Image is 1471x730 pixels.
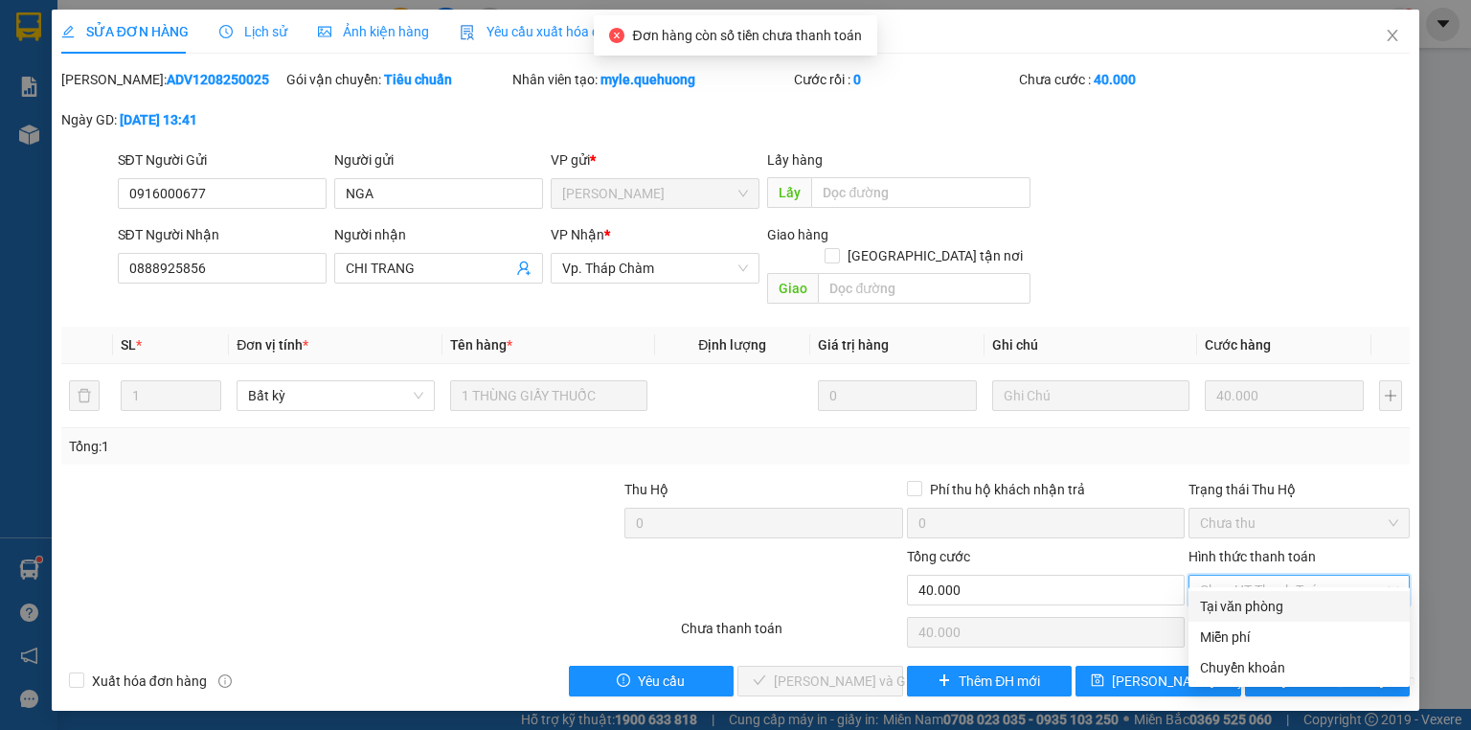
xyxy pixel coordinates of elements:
span: edit [61,25,75,38]
span: SỬA ĐƠN HÀNG [61,24,189,39]
b: Tiêu chuẩn [384,72,452,87]
span: info-circle [218,674,232,688]
span: Chọn HT Thanh Toán [1200,576,1398,605]
span: picture [318,25,331,38]
span: Chưa thu [1200,509,1398,537]
span: Giá trị hàng [818,337,889,353]
span: Yêu cầu [638,671,685,692]
span: Giao hàng [767,227,828,242]
span: SL [121,337,136,353]
div: VP gửi [551,149,759,171]
b: 0 [853,72,861,87]
div: Tổng: 1 [69,436,569,457]
input: VD: Bàn, Ghế [450,380,647,411]
span: Giao [767,273,818,304]
span: Phí thu hộ khách nhận trả [922,479,1093,500]
span: close-circle [609,28,624,43]
span: VP Nhận [551,227,604,242]
span: Yêu cầu xuất hóa đơn điện tử [460,24,662,39]
input: 0 [1205,380,1364,411]
span: user-add [516,261,532,276]
div: Chưa thanh toán [679,618,904,651]
th: Ghi chú [984,327,1197,364]
span: An Dương Vương [562,179,748,208]
span: Thêm ĐH mới [959,671,1040,692]
img: icon [460,25,475,40]
span: save [1091,673,1104,689]
span: Đơn vị tính [237,337,308,353]
div: Miễn phí [1200,627,1398,648]
button: exclamation-circleYêu cầu [569,666,735,696]
span: Đơn hàng còn số tiền chưa thanh toán [632,28,861,43]
span: Cước hàng [1205,337,1271,353]
button: printer[PERSON_NAME] và In [1245,666,1411,696]
div: Chuyển khoản [1200,657,1398,678]
button: plus [1379,380,1402,411]
span: Ảnh kiện hàng [318,24,429,39]
span: Lấy hàng [767,152,823,168]
b: [DATE] 13:41 [120,112,197,127]
span: Định lượng [698,337,766,353]
div: Gói vận chuyển: [286,69,508,90]
div: Chưa cước : [1019,69,1240,90]
b: myle.quehuong [600,72,695,87]
span: Lịch sử [219,24,287,39]
input: 0 [818,380,977,411]
span: exclamation-circle [617,673,630,689]
div: Nhân viên tạo: [512,69,790,90]
div: Ngày GD: [61,109,283,130]
span: close [1385,28,1400,43]
div: [PERSON_NAME]: [61,69,283,90]
b: 40.000 [1094,72,1136,87]
span: Xuất hóa đơn hàng [84,671,215,692]
span: Tổng cước [907,549,970,564]
span: Bất kỳ [248,381,422,410]
span: plus [938,673,951,689]
div: SĐT Người Gửi [118,149,327,171]
div: Cước rồi : [794,69,1015,90]
label: Hình thức thanh toán [1188,549,1316,564]
div: Người gửi [334,149,543,171]
input: Ghi Chú [992,380,1189,411]
button: plusThêm ĐH mới [907,666,1073,696]
span: clock-circle [219,25,233,38]
span: Tên hàng [450,337,512,353]
button: delete [69,380,100,411]
button: save[PERSON_NAME] thay đổi [1075,666,1241,696]
b: ADV1208250025 [167,72,269,87]
div: SĐT Người Nhận [118,224,327,245]
button: check[PERSON_NAME] và Giao hàng [737,666,903,696]
span: Lấy [767,177,811,208]
span: Vp. Tháp Chàm [562,254,748,283]
input: Dọc đường [818,273,1030,304]
div: Tại văn phòng [1200,596,1398,617]
input: Dọc đường [811,177,1030,208]
span: [PERSON_NAME] thay đổi [1112,671,1265,692]
div: Người nhận [334,224,543,245]
button: Close [1366,10,1419,63]
span: [GEOGRAPHIC_DATA] tận nơi [840,245,1030,266]
div: Trạng thái Thu Hộ [1188,479,1410,500]
span: Thu Hộ [624,482,668,497]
